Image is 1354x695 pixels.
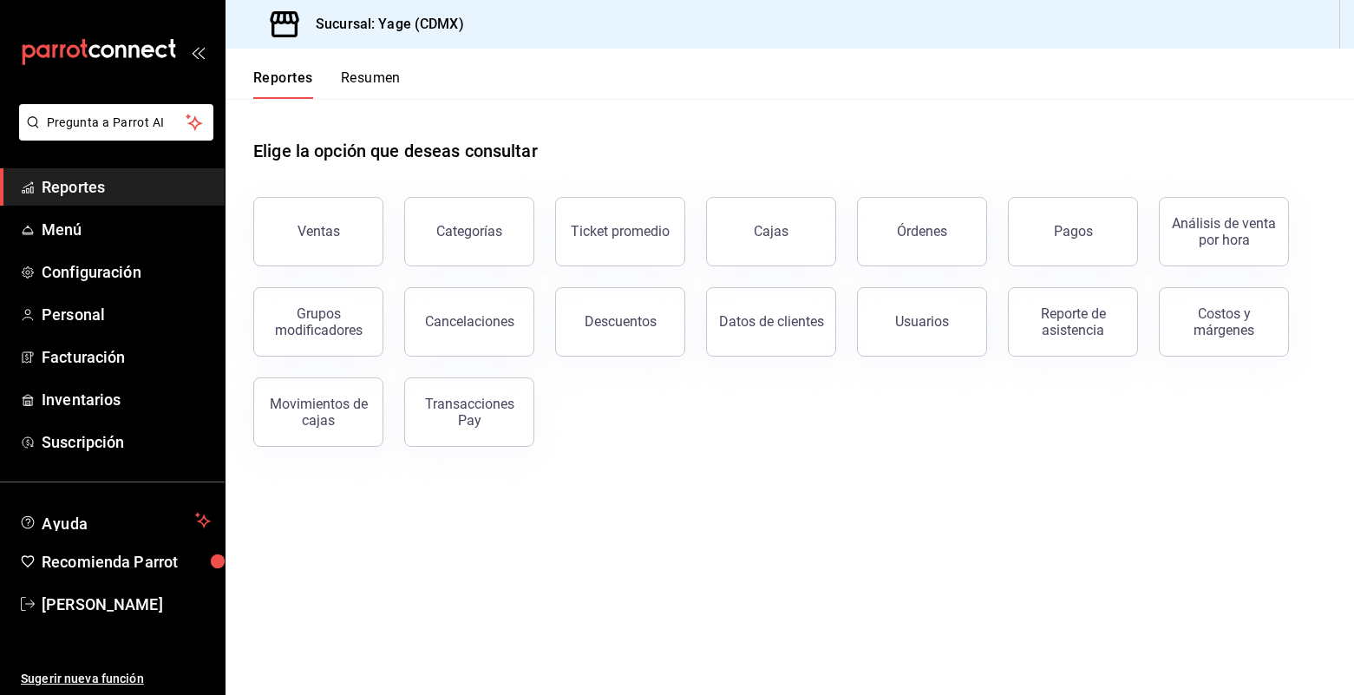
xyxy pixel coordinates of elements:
span: Inventarios [42,388,211,411]
button: Movimientos de cajas [253,377,383,447]
button: Ventas [253,197,383,266]
button: Pagos [1008,197,1138,266]
span: Reportes [42,175,211,199]
div: Análisis de venta por hora [1170,215,1278,248]
button: Reportes [253,69,313,99]
div: Cajas [754,223,788,239]
div: Órdenes [897,223,947,239]
button: Ticket promedio [555,197,685,266]
button: Reporte de asistencia [1008,287,1138,357]
span: Configuración [42,260,211,284]
button: Descuentos [555,287,685,357]
span: Ayuda [42,510,188,531]
span: Sugerir nueva función [21,670,211,688]
h1: Elige la opción que deseas consultar [253,138,538,164]
div: Grupos modificadores [265,305,372,338]
span: Suscripción [42,430,211,454]
div: Costos y márgenes [1170,305,1278,338]
div: Ticket promedio [571,223,670,239]
button: Grupos modificadores [253,287,383,357]
button: Categorías [404,197,534,266]
button: Cancelaciones [404,287,534,357]
button: Cajas [706,197,836,266]
div: navigation tabs [253,69,401,99]
span: [PERSON_NAME] [42,593,211,616]
span: Facturación [42,345,211,369]
button: Costos y márgenes [1159,287,1289,357]
span: Recomienda Parrot [42,550,211,574]
a: Pregunta a Parrot AI [12,126,213,144]
div: Ventas [298,223,340,239]
div: Pagos [1054,223,1093,239]
button: Órdenes [857,197,987,266]
button: Usuarios [857,287,987,357]
div: Movimientos de cajas [265,396,372,429]
div: Transacciones Pay [415,396,523,429]
button: Resumen [341,69,401,99]
div: Categorías [436,223,502,239]
button: Pregunta a Parrot AI [19,104,213,141]
span: Personal [42,303,211,326]
div: Usuarios [895,313,949,330]
div: Datos de clientes [719,313,824,330]
h3: Sucursal: Yage (CDMX) [302,14,464,35]
button: Análisis de venta por hora [1159,197,1289,266]
span: Pregunta a Parrot AI [47,114,186,132]
button: Datos de clientes [706,287,836,357]
button: Transacciones Pay [404,377,534,447]
div: Reporte de asistencia [1019,305,1127,338]
div: Descuentos [585,313,657,330]
div: Cancelaciones [425,313,514,330]
span: Menú [42,218,211,241]
button: open_drawer_menu [191,45,205,59]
